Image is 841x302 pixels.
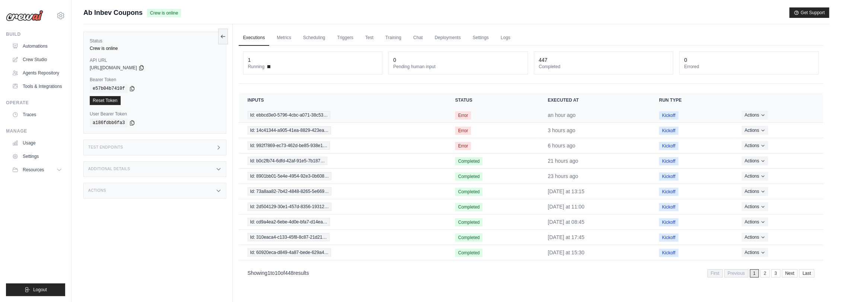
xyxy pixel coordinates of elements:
div: Build [6,31,65,37]
span: Id: 2d504129-30e1-457d-8356-19312… [248,203,332,211]
span: Id: 60920eca-d849-4a87-bede-629a4… [248,248,331,257]
span: Completed [455,188,482,196]
span: Resources [23,167,44,173]
dt: Pending human input [393,64,523,70]
span: Error [455,127,471,135]
button: Actions for execution [742,187,768,196]
span: Id: 14c41344-a905-41ea-8829-423ea… [248,126,331,134]
div: Manage [6,128,65,134]
h3: Actions [88,188,106,193]
span: [URL][DOMAIN_NAME] [90,65,137,71]
a: Executions [239,30,270,46]
a: View execution details for Id [248,157,437,165]
a: Training [381,30,406,46]
span: Previous [724,269,748,277]
span: Completed [455,203,482,211]
span: Completed [455,233,482,242]
button: Actions for execution [742,172,768,181]
span: Id: cd9a4ea2-6ebe-4d0e-bfa7-d14ea… [248,218,330,226]
button: Actions for execution [742,248,768,257]
label: API URL [90,57,220,63]
div: 0 [393,56,396,64]
a: 3 [771,269,780,277]
dt: Completed [539,64,669,70]
div: Widget de chat [804,266,841,302]
span: Kickoff [659,188,678,196]
div: Crew is online [90,45,220,51]
button: Get Support [789,7,829,18]
time: October 7, 2025 at 13:15 GMT-3 [548,112,576,118]
span: Completed [455,157,482,165]
span: Kickoff [659,233,678,242]
th: Status [446,93,539,108]
span: Id: ebbcd3e0-5796-4cbc-a071-38c53… [248,111,331,119]
span: Error [455,111,471,120]
button: Actions for execution [742,233,768,242]
time: October 6, 2025 at 11:00 GMT-3 [548,204,584,210]
span: Kickoff [659,218,678,226]
a: Test [361,30,378,46]
a: View execution details for Id [248,187,437,195]
time: October 7, 2025 at 11:00 GMT-3 [548,127,575,133]
span: Kickoff [659,142,678,150]
button: Actions for execution [742,217,768,226]
time: October 5, 2025 at 17:45 GMT-3 [548,234,584,240]
time: October 6, 2025 at 08:45 GMT-3 [548,219,584,225]
time: October 6, 2025 at 17:45 GMT-3 [548,158,578,164]
span: Id: 992f7869-ec73-462d-be85-938e1… [248,142,330,150]
span: 1 [267,270,270,276]
span: Logout [33,287,47,293]
button: Logout [6,283,65,296]
a: View execution details for Id [248,233,437,241]
a: View execution details for Id [248,218,437,226]
span: Crew is online [147,9,181,17]
span: Id: 73a8aa82-7b42-4848-8265-5e669… [248,187,332,195]
time: October 5, 2025 at 15:30 GMT-3 [548,249,584,255]
a: View execution details for Id [248,142,437,150]
time: October 6, 2025 at 13:15 GMT-3 [548,188,584,194]
span: First [707,269,723,277]
span: Ab Inbev Coupons [83,7,143,18]
th: Run Type [650,93,733,108]
a: Automations [9,40,65,52]
section: Crew executions table [239,93,823,282]
button: Actions for execution [742,141,768,150]
a: Triggers [332,30,358,46]
p: Showing to of results [248,269,309,277]
a: Settings [9,150,65,162]
div: 0 [684,56,687,64]
button: Resources [9,164,65,176]
a: Last [799,269,814,277]
a: Metrics [272,30,296,46]
span: Kickoff [659,203,678,211]
a: Settings [468,30,493,46]
th: Executed at [539,93,650,108]
a: Scheduling [299,30,329,46]
label: Bearer Token [90,77,220,83]
span: Completed [455,249,482,257]
a: Deployments [430,30,465,46]
a: Tools & Integrations [9,80,65,92]
dt: Errored [684,64,814,70]
a: Crew Studio [9,54,65,66]
a: View execution details for Id [248,172,437,180]
button: Actions for execution [742,111,768,120]
span: Id: b0c2fb74-6dfd-42af-91e5-7b187… [248,157,328,165]
span: 10 [275,270,281,276]
code: a186fdbb6fa3 [90,118,128,127]
a: Traces [9,109,65,121]
a: Agents Repository [9,67,65,79]
h3: Test Endpoints [88,145,123,150]
span: Kickoff [659,249,678,257]
span: 448 [285,270,293,276]
a: View execution details for Id [248,111,437,119]
span: Kickoff [659,172,678,181]
button: Actions for execution [742,126,768,135]
span: Kickoff [659,111,678,120]
a: View execution details for Id [248,203,437,211]
div: 447 [539,56,547,64]
span: Id: 310eaca4-c133-45f8-8c87-21d21… [248,233,329,241]
th: Inputs [239,93,446,108]
span: Kickoff [659,127,678,135]
a: Logs [496,30,515,46]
